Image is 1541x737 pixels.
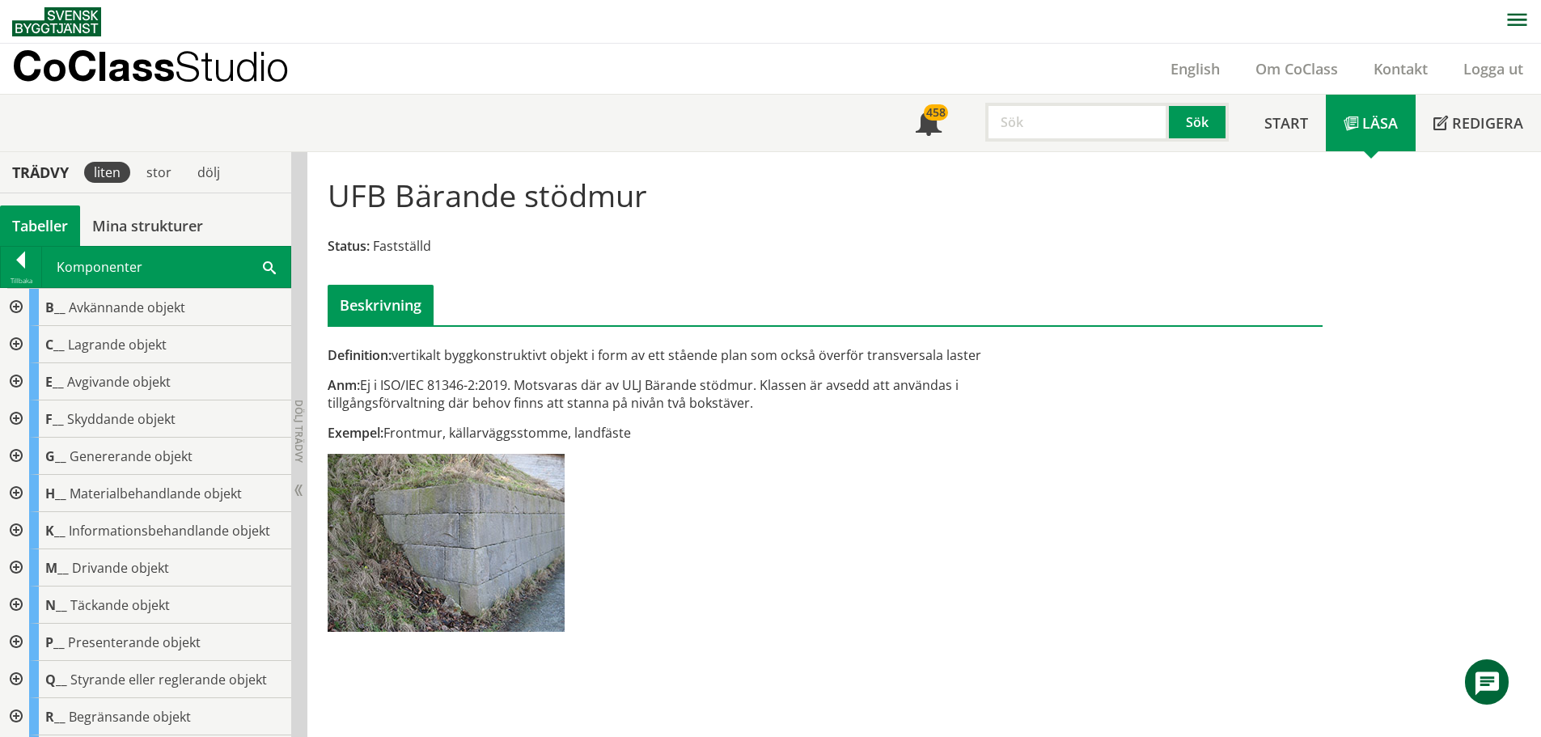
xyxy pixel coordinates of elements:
[188,162,230,183] div: dölj
[69,522,270,540] span: Informationsbehandlande objekt
[45,708,66,726] span: R__
[373,237,431,255] span: Fastställd
[45,410,64,428] span: F__
[45,447,66,465] span: G__
[84,162,130,183] div: liten
[45,671,67,688] span: Q__
[1264,113,1308,133] span: Start
[328,237,370,255] span: Status:
[292,400,306,463] span: Dölj trädvy
[328,177,647,213] h1: UFB Bärande stödmur
[1362,113,1398,133] span: Läsa
[72,559,169,577] span: Drivande objekt
[67,373,171,391] span: Avgivande objekt
[70,447,193,465] span: Genererande objekt
[12,44,324,94] a: CoClassStudio
[45,336,65,354] span: C__
[45,522,66,540] span: K__
[328,454,565,632] img: ufb-barande-stodmur.jpg
[1153,59,1238,78] a: English
[45,596,67,614] span: N__
[3,163,78,181] div: Trädvy
[70,485,242,502] span: Materialbehandlande objekt
[42,247,290,287] div: Komponenter
[80,205,215,246] a: Mina strukturer
[328,376,360,394] span: Anm:
[328,376,982,412] div: Ej i ISO/IEC 81346-2:2019. Motsvaras där av ULJ Bärande stödmur. Klassen är avsedd att användas i...
[69,299,185,316] span: Avkännande objekt
[1416,95,1541,151] a: Redigera
[328,346,982,364] div: vertikalt byggkonstruktivt objekt i form av ett stående plan som också överför transversala laster
[12,7,101,36] img: Svensk Byggtjänst
[137,162,181,183] div: stor
[1247,95,1326,151] a: Start
[924,104,948,121] div: 458
[45,485,66,502] span: H__
[263,258,276,275] span: Sök i tabellen
[916,112,942,138] span: Notifikationer
[328,424,383,442] span: Exempel:
[985,103,1169,142] input: Sök
[1452,113,1523,133] span: Redigera
[70,671,267,688] span: Styrande eller reglerande objekt
[175,42,289,90] span: Studio
[45,299,66,316] span: B__
[1,274,41,287] div: Tillbaka
[1356,59,1446,78] a: Kontakt
[1169,103,1229,142] button: Sök
[68,633,201,651] span: Presenterande objekt
[1446,59,1541,78] a: Logga ut
[328,346,392,364] span: Definition:
[70,596,170,614] span: Täckande objekt
[12,57,289,75] p: CoClass
[328,285,434,325] div: Beskrivning
[67,410,176,428] span: Skyddande objekt
[45,373,64,391] span: E__
[1326,95,1416,151] a: Läsa
[1238,59,1356,78] a: Om CoClass
[898,95,959,151] a: 458
[69,708,191,726] span: Begränsande objekt
[68,336,167,354] span: Lagrande objekt
[328,424,982,442] div: Frontmur, källarväggsstomme, landfäste
[45,559,69,577] span: M__
[45,633,65,651] span: P__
